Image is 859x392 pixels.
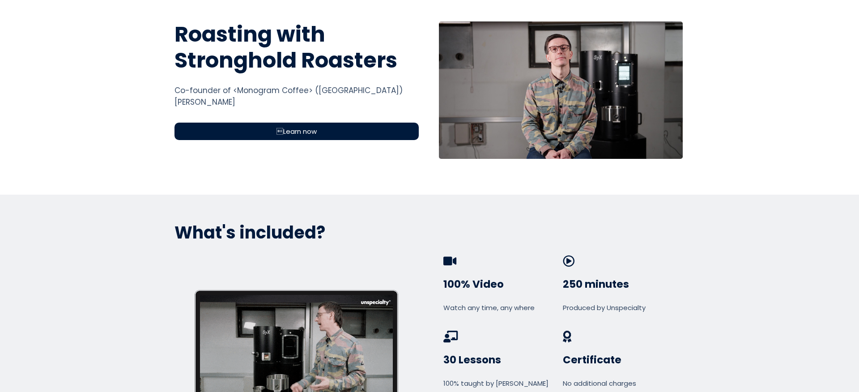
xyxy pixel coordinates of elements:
span: Learn now [276,126,317,136]
h3: 250 minutes [563,278,679,291]
div: Produced by Unspecialty [563,303,679,313]
h3: 100% Video [443,278,559,291]
div: Co-founder of <Monogram Coffee> ([GEOGRAPHIC_DATA]) [PERSON_NAME] [174,85,419,108]
h1: Roasting with Stronghold Roasters [174,21,419,73]
div: 100% taught by [PERSON_NAME] [443,378,559,388]
h3: Certificate [563,354,679,367]
p: What's included? [174,222,685,243]
h3: 30 Lessons [443,354,559,367]
div: Watch any time, any where [443,303,559,313]
div: No additional charges [563,378,679,388]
